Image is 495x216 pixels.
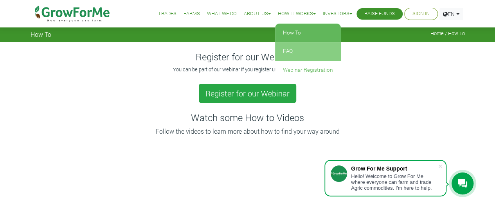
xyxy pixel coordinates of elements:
a: How To [275,24,341,42]
h4: Register for our Webinars [31,51,465,63]
div: Hello! Welcome to Grow For Me where everyone can farm and trade Agric commodities. I'm here to help. [351,173,438,191]
a: What We Do [207,10,237,18]
a: Trades [158,10,176,18]
a: Register for our Webinar [199,84,296,103]
a: Investors [323,10,352,18]
a: About Us [244,10,271,18]
a: Farms [184,10,200,18]
span: Home / How To [430,31,465,36]
p: Follow the videos to learn more about how to find your way around [32,127,464,136]
a: Sign In [412,10,430,18]
p: You can be part of our webinar if you register using the button below [32,66,464,73]
a: Webinar Registration [275,61,341,79]
span: How To [31,31,51,38]
a: EN [439,8,463,20]
div: Grow For Me Support [351,165,438,172]
a: Raise Funds [364,10,395,18]
a: How it Works [278,10,316,18]
a: FAQ [275,42,341,60]
h4: Watch some How to Videos [31,112,465,123]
